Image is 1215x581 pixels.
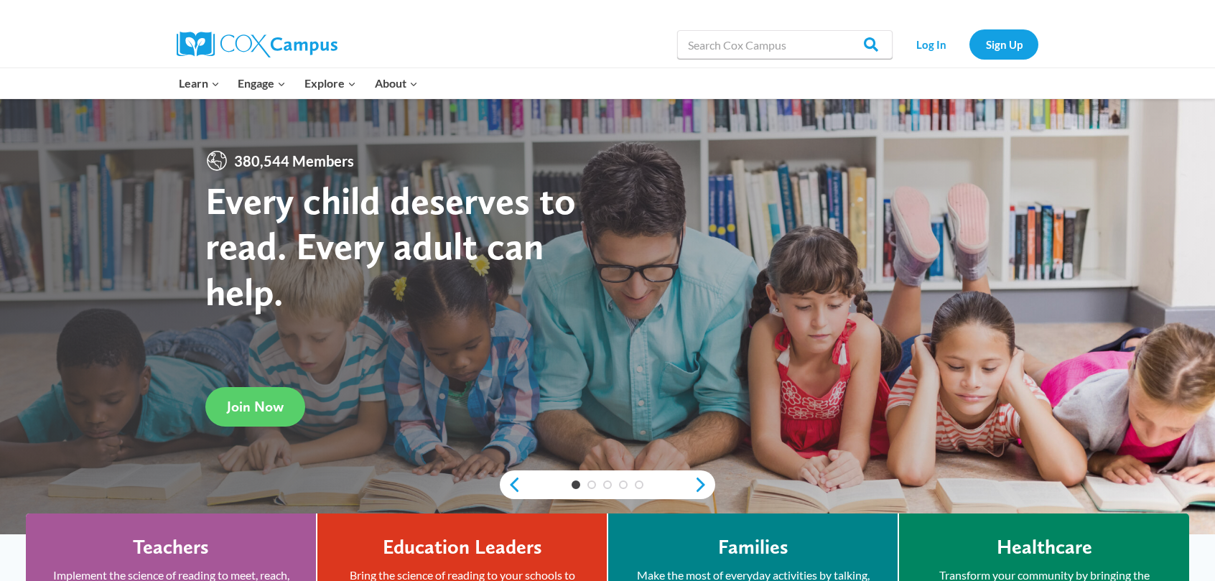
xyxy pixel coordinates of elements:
[177,32,337,57] img: Cox Campus
[997,535,1092,559] h4: Healthcare
[603,480,612,489] a: 3
[969,29,1038,59] a: Sign Up
[227,398,284,415] span: Join Now
[900,29,1038,59] nav: Secondary Navigation
[572,480,580,489] a: 1
[228,149,360,172] span: 380,544 Members
[587,480,596,489] a: 2
[718,535,788,559] h4: Families
[500,470,715,499] div: content slider buttons
[694,476,715,493] a: next
[619,480,628,489] a: 4
[205,177,576,315] strong: Every child deserves to read. Every adult can help.
[179,74,220,93] span: Learn
[635,480,643,489] a: 5
[375,74,418,93] span: About
[304,74,356,93] span: Explore
[383,535,542,559] h4: Education Leaders
[133,535,209,559] h4: Teachers
[169,68,427,98] nav: Primary Navigation
[677,30,893,59] input: Search Cox Campus
[900,29,962,59] a: Log In
[205,387,305,427] a: Join Now
[500,476,521,493] a: previous
[238,74,286,93] span: Engage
